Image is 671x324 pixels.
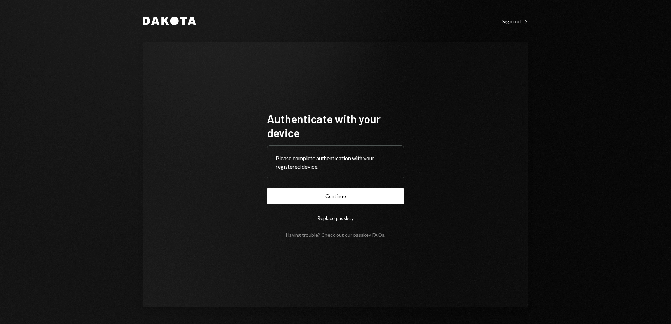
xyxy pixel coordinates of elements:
[502,17,528,25] a: Sign out
[353,232,384,238] a: passkey FAQs
[276,154,395,171] div: Please complete authentication with your registered device.
[502,18,528,25] div: Sign out
[267,188,404,204] button: Continue
[286,232,385,238] div: Having trouble? Check out our .
[267,112,404,140] h1: Authenticate with your device
[267,210,404,226] button: Replace passkey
